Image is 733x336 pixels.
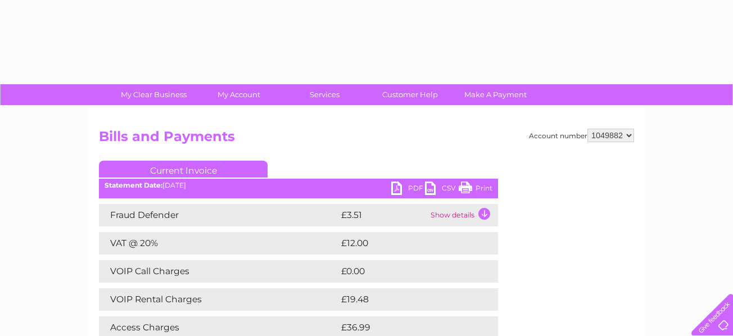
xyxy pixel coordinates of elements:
[193,84,286,105] a: My Account
[338,204,428,226] td: £3.51
[428,204,498,226] td: Show details
[338,288,475,311] td: £19.48
[529,129,634,142] div: Account number
[99,129,634,150] h2: Bills and Payments
[99,232,338,255] td: VAT @ 20%
[99,181,498,189] div: [DATE]
[99,161,268,178] a: Current Invoice
[107,84,200,105] a: My Clear Business
[449,84,542,105] a: Make A Payment
[391,181,425,198] a: PDF
[105,181,162,189] b: Statement Date:
[278,84,371,105] a: Services
[99,204,338,226] td: Fraud Defender
[338,260,472,283] td: £0.00
[338,232,474,255] td: £12.00
[99,288,338,311] td: VOIP Rental Charges
[459,181,492,198] a: Print
[425,181,459,198] a: CSV
[364,84,456,105] a: Customer Help
[99,260,338,283] td: VOIP Call Charges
